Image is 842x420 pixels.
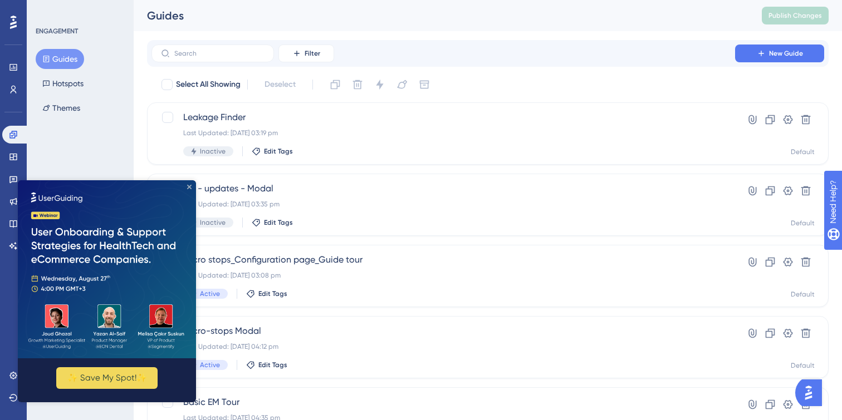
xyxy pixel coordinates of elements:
button: Edit Tags [252,147,293,156]
div: Default [791,147,815,156]
span: Deselect [265,78,296,91]
div: Last Updated: [DATE] 04:12 pm [183,342,703,351]
span: Publish Changes [768,11,822,20]
span: Select All Showing [176,78,241,91]
button: Guides [36,49,84,69]
button: ✨ Save My Spot!✨ [38,187,140,209]
div: Default [791,219,815,228]
span: Filter [305,49,320,58]
div: Last Updated: [DATE] 03:35 pm [183,200,703,209]
div: Close Preview [169,4,174,9]
div: Guides [147,8,734,23]
span: New Guide [769,49,803,58]
span: Edit Tags [258,289,287,298]
button: Edit Tags [252,218,293,227]
span: Micro-stops Modal [183,324,703,338]
div: Last Updated: [DATE] 03:19 pm [183,129,703,137]
span: Edit Tags [264,147,293,156]
span: KPI - updates - Modal [183,182,703,195]
div: ENGAGEMENT [36,27,78,36]
button: Themes [36,98,87,118]
button: Hotspots [36,73,90,93]
span: Inactive [200,218,226,227]
div: Default [791,361,815,370]
div: Default [791,290,815,299]
button: New Guide [735,45,824,62]
span: Need Help? [26,3,70,16]
span: Basic EM Tour [183,396,703,409]
iframe: UserGuiding AI Assistant Launcher [795,376,829,409]
span: Leakage Finder [183,111,703,124]
button: Edit Tags [246,360,287,369]
span: Edit Tags [258,360,287,369]
span: Active [200,289,220,298]
button: Deselect [254,75,306,95]
div: Last Updated: [DATE] 03:08 pm [183,271,703,280]
button: Filter [278,45,334,62]
input: Search [174,50,265,57]
span: Micro stops_Configuration page_Guide tour [183,253,703,266]
span: Active [200,360,220,369]
span: Edit Tags [264,218,293,227]
span: Inactive [200,147,226,156]
button: Edit Tags [246,289,287,298]
button: Publish Changes [762,7,829,24]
